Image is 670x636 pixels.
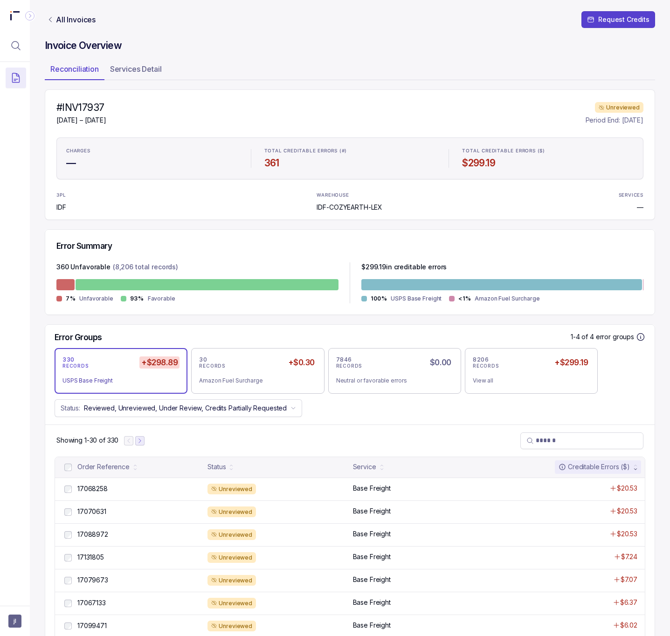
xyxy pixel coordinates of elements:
p: 7846 [336,356,352,363]
button: Next Page [135,436,145,445]
p: Base Freight [353,552,391,561]
p: RECORDS [473,363,499,369]
p: $20.53 [617,506,637,516]
p: <1% [458,295,471,302]
div: Remaining page entries [56,436,118,445]
p: Request Credits [598,15,649,24]
input: checkbox-checkbox [64,464,72,471]
input: checkbox-checkbox [64,600,72,607]
h4: $299.19 [462,157,634,170]
div: Unreviewed [207,552,256,563]
p: IDF [56,203,81,212]
h5: +$0.30 [286,356,317,369]
h5: Error Groups [55,332,102,342]
p: RECORDS [62,363,89,369]
p: Unfavorable [79,294,113,303]
div: View all [473,376,582,385]
a: Link All Invoices [45,15,97,24]
p: $6.37 [620,598,637,607]
p: $7.07 [621,575,637,584]
p: Period End: [DATE] [586,116,643,125]
li: Tab Services Detail [104,62,167,80]
p: Amazon Fuel Surcharge [475,294,539,303]
p: Showing 1-30 of 330 [56,436,118,445]
p: SERVICES [619,192,643,198]
button: Status:Reviewed, Unreviewed, Under Review, Credits Partially Requested [55,399,302,417]
div: Unreviewed [207,484,256,495]
ul: Tab Group [45,62,655,80]
p: $6.02 [620,621,637,630]
p: IDF-COZYEARTH-LEX [317,203,382,212]
p: USPS Base Freight [391,294,442,303]
div: Unreviewed [207,575,256,586]
h4: 361 [264,157,436,170]
p: $ 299.19 in creditable errors [361,262,447,274]
h5: $0.00 [428,356,453,369]
p: 17068258 [77,484,108,493]
p: Favorable [148,294,175,303]
div: Service [353,462,376,472]
p: Base Freight [353,575,391,584]
p: error groups [596,332,634,342]
p: Status: [61,403,80,413]
li: Statistic TOTAL CREDITABLE ERRORS (#) [259,142,442,175]
h5: +$298.89 [139,356,180,369]
li: Tab Reconciliation [45,62,104,80]
p: WAREHOUSE [317,192,349,198]
p: 1-4 of 4 [571,332,596,342]
p: All Invoices [56,15,96,24]
p: Base Freight [353,598,391,607]
p: 17079673 [77,575,108,585]
p: $20.53 [617,484,637,493]
h5: Error Summary [56,241,112,251]
p: 17070631 [77,507,106,516]
p: [DATE] – [DATE] [56,116,106,125]
p: TOTAL CREDITABLE ERRORS ($) [462,148,545,154]
button: User initials [8,615,21,628]
h4: Invoice Overview [45,39,655,52]
input: checkbox-checkbox [64,486,72,493]
div: Creditable Errors ($) [559,462,630,472]
p: Services Detail [110,63,162,75]
p: 17099471 [77,621,107,630]
p: RECORDS [199,363,225,369]
p: RECORDS [336,363,362,369]
div: Unreviewed [595,102,643,113]
p: Reviewed, Unreviewed, Under Review, Credits Partially Requested [84,403,287,413]
input: checkbox-checkbox [64,577,72,584]
p: Base Freight [353,506,391,516]
p: $7.24 [621,552,637,561]
p: (8,206 total records) [113,262,178,274]
p: 93% [130,295,144,302]
div: Order Reference [77,462,130,472]
div: Unreviewed [207,529,256,540]
input: checkbox-checkbox [64,531,72,539]
li: Statistic CHARGES [61,142,243,175]
p: 3PL [56,192,81,198]
p: Base Freight [353,621,391,630]
input: checkbox-checkbox [64,554,72,561]
p: Base Freight [353,484,391,493]
p: 8206 [473,356,489,363]
p: TOTAL CREDITABLE ERRORS (#) [264,148,347,154]
li: Statistic TOTAL CREDITABLE ERRORS ($) [456,142,639,175]
div: Neutral or favorable errors [336,376,446,385]
div: Unreviewed [207,621,256,632]
p: Reconciliation [50,63,99,75]
p: 360 Unfavorable [56,262,111,274]
p: $20.53 [617,529,637,539]
div: USPS Base Freight [62,376,172,385]
button: Request Credits [581,11,655,28]
button: Menu Icon Button DocumentTextIcon [6,68,26,88]
h5: +$299.19 [553,356,590,369]
p: — [637,203,643,212]
h4: — [66,157,238,170]
div: Amazon Fuel Surcharge [199,376,309,385]
p: 330 [62,356,75,363]
p: 30 [199,356,207,363]
div: Status [207,462,226,472]
p: Base Freight [353,529,391,539]
p: 7% [66,295,76,302]
button: Menu Icon Button MagnifyingGlassIcon [6,35,26,56]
